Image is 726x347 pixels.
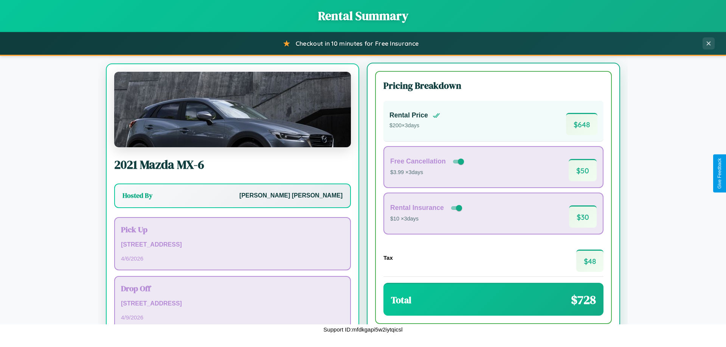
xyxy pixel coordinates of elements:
[121,239,344,250] p: [STREET_ADDRESS]
[391,294,411,306] h3: Total
[383,79,603,92] h3: Pricing Breakdown
[323,324,402,335] p: Support ID: mfdkgapi5w2iytqicsl
[390,204,444,212] h4: Rental Insurance
[390,214,464,224] p: $10 × 3 days
[121,283,344,294] h3: Drop Off
[239,190,343,201] p: [PERSON_NAME] [PERSON_NAME]
[8,8,718,24] h1: Rental Summary
[121,224,344,235] h3: Pick Up
[717,158,722,189] div: Give Feedback
[389,111,428,119] h4: Rental Price
[123,191,152,200] h3: Hosted By
[569,159,597,181] span: $ 50
[121,312,344,322] p: 4 / 9 / 2026
[121,298,344,309] p: [STREET_ADDRESS]
[571,291,596,308] span: $ 728
[576,250,603,272] span: $ 48
[114,72,351,147] img: Mazda MX-6
[296,40,419,47] span: Checkout in 10 minutes for Free Insurance
[390,157,446,165] h4: Free Cancellation
[383,254,393,261] h4: Tax
[566,113,597,135] span: $ 648
[121,253,344,264] p: 4 / 6 / 2026
[389,121,440,131] p: $ 200 × 3 days
[390,168,465,177] p: $3.99 × 3 days
[569,205,597,228] span: $ 30
[114,156,351,173] h2: 2021 Mazda MX-6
